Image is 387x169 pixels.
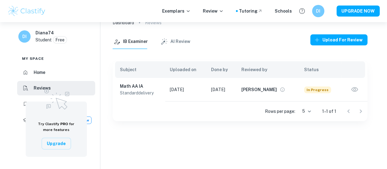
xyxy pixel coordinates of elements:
button: DI [312,5,324,17]
h6: Bookmarks [34,101,57,107]
span: In Progress [304,86,331,93]
th: Reviewed by [236,61,299,78]
h6: Reviews [34,85,51,91]
span: My space [22,56,44,61]
p: Review [203,8,224,14]
img: Upgrade to Pro [41,85,72,111]
p: Exemplars [162,8,191,14]
p: Student [35,36,52,43]
td: [DATE] [206,78,236,101]
p: Rows per page: [265,108,295,115]
button: Upgrade [42,138,71,149]
th: Done by [206,61,236,78]
h6: DI [21,33,28,40]
a: Tutoring [239,8,262,14]
button: UPGRADE NOW [337,6,380,17]
h6: Diana74 [35,29,54,36]
p: Free [55,36,65,43]
button: Help and Feedback [297,6,307,16]
p: Reviews [145,19,162,26]
h6: [PERSON_NAME] [241,86,277,93]
h6: Math AA IA [120,83,160,90]
a: Upload for review [310,34,367,49]
a: Schools [275,8,292,14]
a: Reviews [17,81,95,96]
a: Dashboard [113,18,134,27]
div: 5 [298,107,312,116]
h6: DI [315,8,322,14]
button: IB Examiner [113,34,148,49]
button: View full profile [278,85,287,94]
h6: Home [34,69,45,76]
span: PRO [60,122,68,126]
p: standard delivery [120,90,160,96]
img: Clastify logo [7,5,46,17]
th: Uploaded on [165,61,206,78]
a: Home [17,65,95,80]
th: Subject [113,61,165,78]
th: Status [299,61,341,78]
p: 1–1 of 1 [322,108,336,115]
button: Upload for review [310,34,367,45]
td: [DATE] [165,78,206,101]
a: Bookmarks [17,97,95,111]
h6: Try Clastify for more features [33,121,80,133]
button: AI Review [160,34,190,49]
